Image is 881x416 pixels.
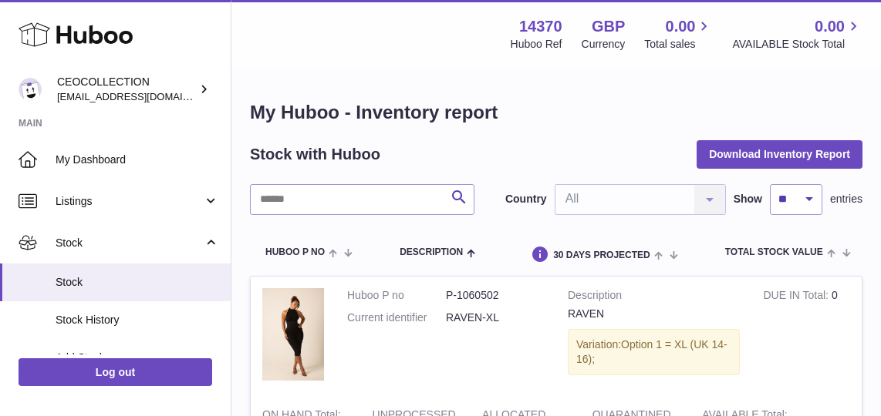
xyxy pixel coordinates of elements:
strong: GBP [592,16,625,37]
div: RAVEN [568,307,740,321]
div: CEOCOLLECTION [57,75,196,104]
dd: RAVEN-XL [446,310,545,325]
span: Stock [56,236,203,250]
dd: P-1060502 [446,288,545,303]
dt: Huboo P no [347,288,446,303]
label: Show [734,192,762,206]
span: entries [830,192,862,206]
span: Description [400,247,463,257]
a: 0.00 Total sales [644,16,713,52]
div: Huboo Ref [511,37,562,52]
span: Huboo P no [265,247,325,257]
label: Country [505,192,547,206]
img: product image [262,288,324,381]
h1: My Huboo - Inventory report [250,100,862,125]
strong: DUE IN Total [763,289,831,305]
span: My Dashboard [56,153,219,167]
strong: Description [568,288,740,307]
dt: Current identifier [347,310,446,325]
span: Stock [56,275,219,290]
a: 0.00 AVAILABLE Stock Total [732,16,862,52]
span: Stock History [56,313,219,327]
span: Option 1 = XL (UK 14-16); [576,338,727,365]
td: 0 [751,277,862,396]
span: AVAILABLE Stock Total [732,37,862,52]
span: 0.00 [815,16,845,37]
span: 30 DAYS PROJECTED [553,250,650,260]
div: Variation: [568,329,740,375]
span: 0.00 [666,16,696,37]
span: Total sales [644,37,713,52]
a: Log out [19,358,212,386]
button: Download Inventory Report [697,140,862,168]
span: Add Stock [56,351,219,365]
img: internalAdmin-14370@internal.huboo.com [19,78,42,101]
span: Total stock value [725,247,823,257]
span: Listings [56,194,203,209]
h2: Stock with Huboo [250,144,380,165]
span: [EMAIL_ADDRESS][DOMAIN_NAME] [57,90,227,102]
strong: 14370 [519,16,562,37]
div: Currency [582,37,626,52]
